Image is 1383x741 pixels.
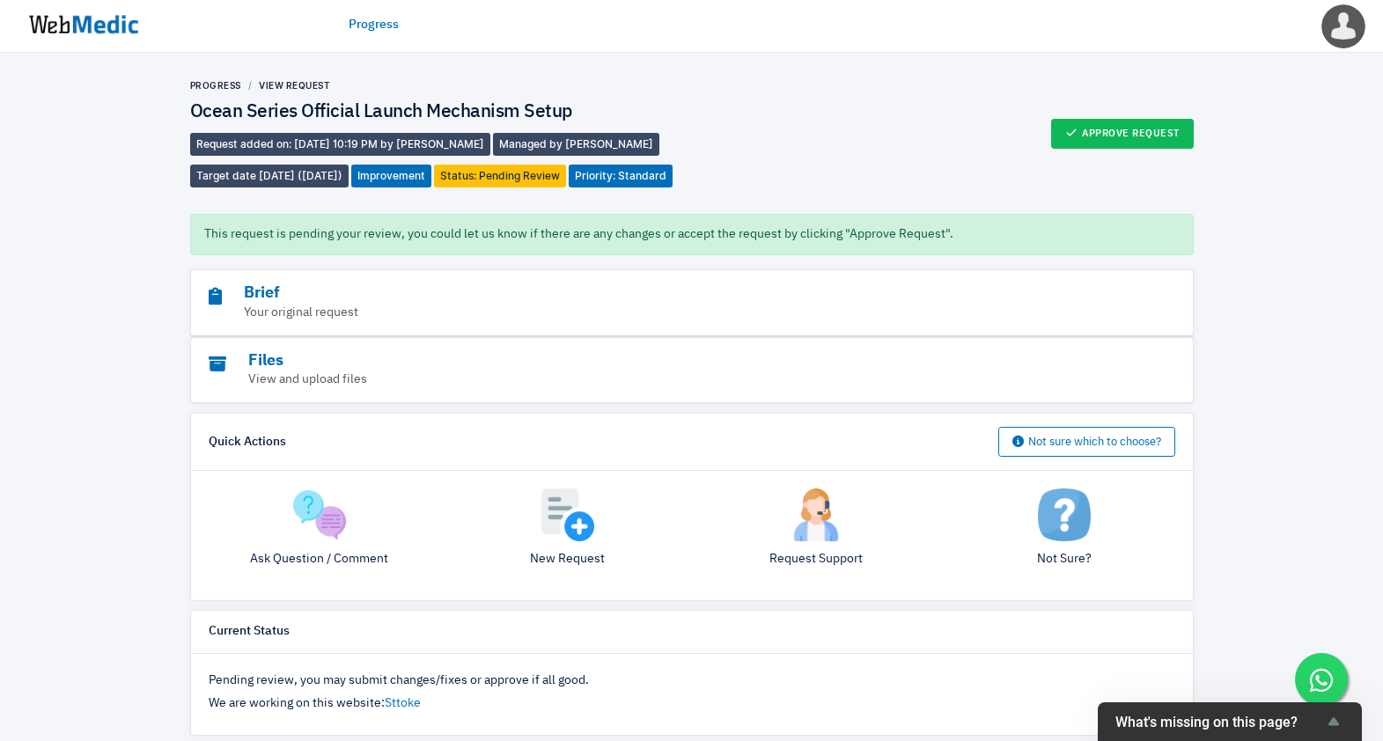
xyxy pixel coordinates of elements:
h3: Brief [209,283,1078,304]
button: Show survey - What's missing on this page? [1115,711,1344,732]
a: Progress [190,80,241,91]
div: This request is pending your review, you could let us know if there are any changes or accept the... [190,214,1194,255]
button: Not sure which to choose? [998,427,1175,457]
a: View Request [259,80,330,91]
span: Managed by [PERSON_NAME] [493,133,659,156]
p: Ask Question / Comment [209,550,430,569]
p: Pending review, you may submit changes/fixes or approve if all good. [209,671,1175,690]
p: View and upload files [209,370,1078,389]
p: Not Sure? [953,550,1175,569]
span: What's missing on this page? [1115,714,1323,730]
p: Request Support [705,550,927,569]
span: Priority: Standard [569,165,673,187]
img: not-sure.png [1038,488,1091,541]
p: Your original request [209,304,1078,322]
h6: Quick Actions [209,435,286,451]
img: add.png [541,488,594,541]
nav: breadcrumb [190,79,692,92]
span: Status: Pending Review [434,165,566,187]
img: support.png [790,488,842,541]
h3: Files [209,351,1078,371]
span: Target date [DATE] ([DATE]) [190,165,349,187]
h6: Current Status [209,624,290,640]
a: Progress [349,16,399,34]
p: We are working on this website: [209,694,1175,713]
span: Request added on: [DATE] 10:19 PM by [PERSON_NAME] [190,133,490,156]
a: Sttoke [385,697,421,709]
button: Approve Request [1051,119,1194,149]
img: question.png [293,488,346,541]
span: Improvement [351,165,431,187]
h4: Ocean Series Official Launch Mechanism Setup [190,101,692,124]
p: New Request [457,550,679,569]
